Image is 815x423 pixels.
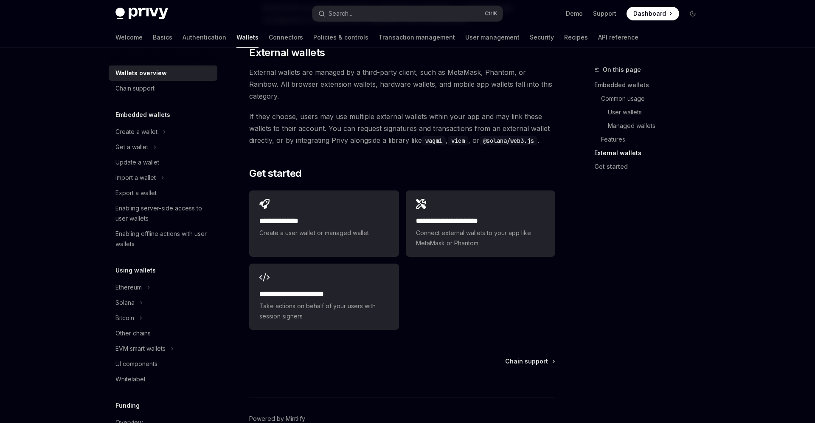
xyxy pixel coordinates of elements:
[594,105,706,119] a: User wallets
[594,119,706,133] a: Managed wallets
[259,301,388,321] span: Take actions on behalf of your users with session signers
[109,185,217,201] a: Export a wallet
[115,282,142,292] div: Ethereum
[485,10,497,17] span: Ctrl K
[313,27,368,48] a: Policies & controls
[109,326,217,341] a: Other chains
[593,9,616,18] a: Support
[109,226,217,252] a: Enabling offline actions with user wallets
[236,27,259,48] a: Wallets
[115,374,145,384] div: Whitelabel
[329,9,352,19] div: Search...
[115,157,159,167] div: Update a wallet
[109,170,217,185] button: Toggle Import a wallet section
[505,357,548,366] span: Chain support
[465,27,520,48] a: User management
[115,188,157,198] div: Export a wallet
[115,265,156,275] h5: Using wallets
[480,136,537,145] code: @solana/web3.js
[115,229,212,249] div: Enabling offline actions with user wallets
[627,7,679,20] a: Dashboard
[115,173,156,183] div: Import a wallet
[115,110,170,120] h5: Embedded wallets
[115,203,212,224] div: Enabling server-side access to user wallets
[448,136,468,145] code: viem
[109,310,217,326] button: Toggle Bitcoin section
[379,27,455,48] a: Transaction management
[598,27,638,48] a: API reference
[109,341,217,356] button: Toggle EVM smart wallets section
[633,9,666,18] span: Dashboard
[566,9,583,18] a: Demo
[269,27,303,48] a: Connectors
[115,127,157,137] div: Create a wallet
[422,136,446,145] code: wagmi
[109,280,217,295] button: Toggle Ethereum section
[115,8,168,20] img: dark logo
[505,357,554,366] a: Chain support
[249,46,325,60] span: External wallets
[249,414,305,423] a: Powered by Mintlify
[115,400,140,411] h5: Funding
[594,160,706,173] a: Get started
[603,65,641,75] span: On this page
[249,66,555,102] span: External wallets are managed by a third-party client, such as MetaMask, Phantom, or Rainbow. All ...
[115,313,134,323] div: Bitcoin
[115,68,167,78] div: Wallets overview
[109,372,217,387] a: Whitelabel
[109,155,217,170] a: Update a wallet
[594,92,706,105] a: Common usage
[115,27,143,48] a: Welcome
[530,27,554,48] a: Security
[109,356,217,372] a: UI components
[115,142,148,152] div: Get a wallet
[153,27,172,48] a: Basics
[594,133,706,146] a: Features
[109,201,217,226] a: Enabling server-side access to user wallets
[109,81,217,96] a: Chain support
[109,65,217,81] a: Wallets overview
[594,78,706,92] a: Embedded wallets
[115,83,155,94] div: Chain support
[115,344,166,354] div: EVM smart wallets
[312,6,503,21] button: Open search
[564,27,588,48] a: Recipes
[115,298,135,308] div: Solana
[115,328,151,338] div: Other chains
[249,167,301,180] span: Get started
[259,228,388,238] span: Create a user wallet or managed wallet
[109,139,217,155] button: Toggle Get a wallet section
[249,111,555,146] span: If they choose, users may use multiple external wallets within your app and may link these wallet...
[183,27,226,48] a: Authentication
[416,228,545,248] span: Connect external wallets to your app like MetaMask or Phantom
[686,7,700,20] button: Toggle dark mode
[109,124,217,139] button: Toggle Create a wallet section
[594,146,706,160] a: External wallets
[109,295,217,310] button: Toggle Solana section
[115,359,157,369] div: UI components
